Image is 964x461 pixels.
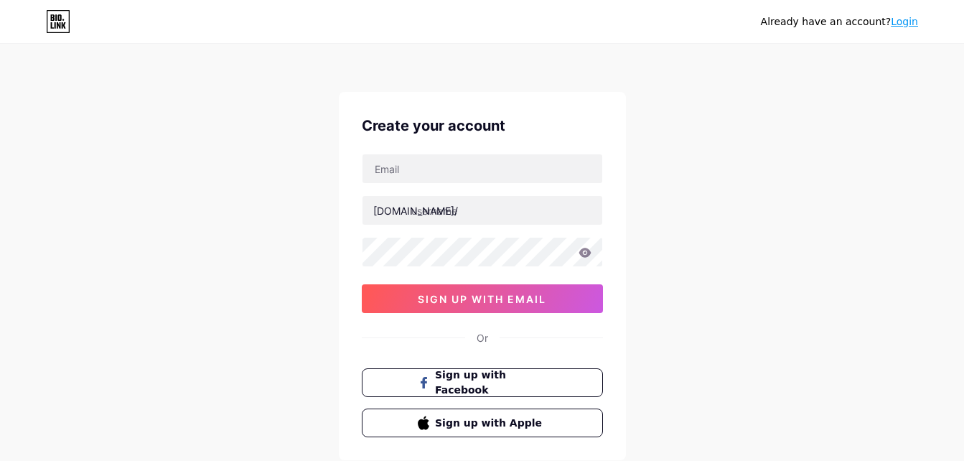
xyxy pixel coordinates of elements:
span: sign up with email [418,293,546,305]
input: Email [362,154,602,183]
div: [DOMAIN_NAME]/ [373,203,458,218]
a: Login [891,16,918,27]
div: Or [477,330,488,345]
button: Sign up with Facebook [362,368,603,397]
input: username [362,196,602,225]
div: Already have an account? [761,14,918,29]
div: Create your account [362,115,603,136]
button: Sign up with Apple [362,409,603,437]
span: Sign up with Facebook [435,368,546,398]
button: sign up with email [362,284,603,313]
span: Sign up with Apple [435,416,546,431]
